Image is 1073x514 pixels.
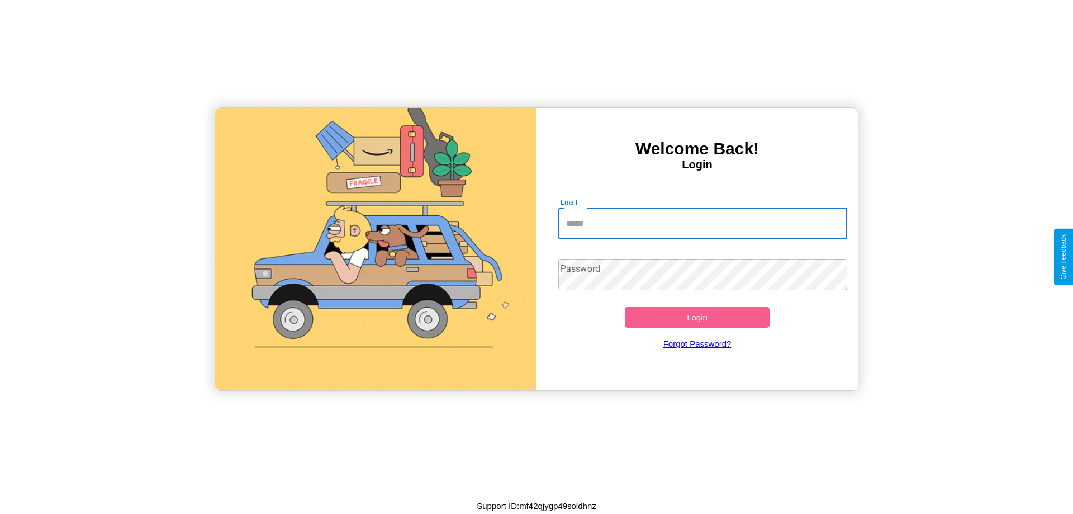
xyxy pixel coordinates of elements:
[561,197,578,207] label: Email
[625,307,770,328] button: Login
[1060,234,1067,280] div: Give Feedback
[536,139,858,158] h3: Welcome Back!
[477,498,596,513] p: Support ID: mf42qjygp49soldhnz
[553,328,842,360] a: Forgot Password?
[536,158,858,171] h4: Login
[215,108,536,390] img: gif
